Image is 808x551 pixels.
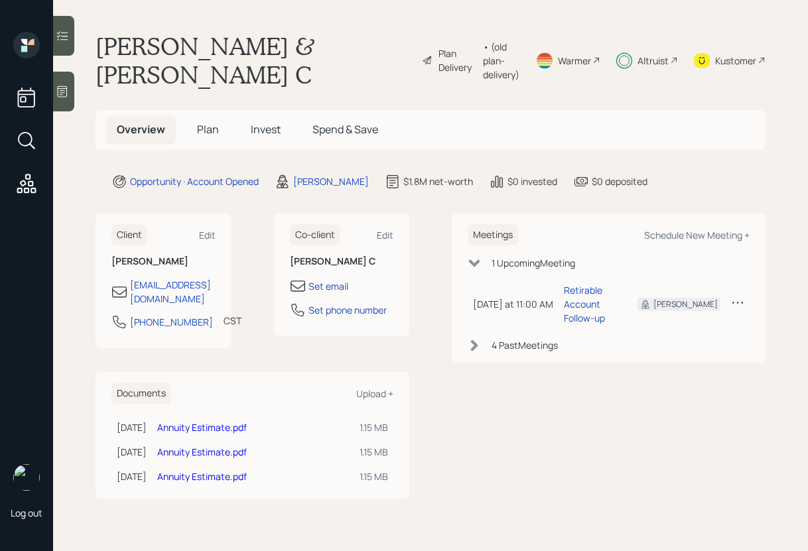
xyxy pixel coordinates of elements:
div: Upload + [356,387,393,400]
div: 1.15 MB [360,420,388,434]
div: 1 Upcoming Meeting [492,256,575,270]
div: Warmer [558,54,591,68]
div: • (old plan-delivery) [483,40,519,82]
span: Invest [251,122,281,137]
h6: Meetings [468,224,518,246]
span: Overview [117,122,165,137]
div: Kustomer [715,54,756,68]
div: Set email [308,279,348,293]
div: Set phone number [308,303,387,317]
div: [PERSON_NAME] [653,298,718,310]
div: Altruist [638,54,669,68]
h6: [PERSON_NAME] C [290,256,394,267]
div: [DATE] at 11:00 AM [473,297,553,311]
div: Edit [199,229,216,241]
div: [DATE] [117,420,147,434]
div: $1.8M net-worth [403,174,473,188]
a: Annuity Estimate.pdf [157,470,247,483]
div: Edit [377,229,393,241]
div: CST [224,314,241,328]
img: retirable_logo.png [13,464,40,491]
div: [DATE] [117,445,147,459]
h6: Client [111,224,147,246]
div: Plan Delivery [438,46,476,74]
div: 1.15 MB [360,445,388,459]
div: [DATE] [117,469,147,483]
div: Retirable Account Follow-up [564,283,616,325]
div: 4 Past Meeting s [492,338,558,352]
div: [EMAIL_ADDRESS][DOMAIN_NAME] [130,278,216,306]
h6: [PERSON_NAME] [111,256,216,267]
div: Opportunity · Account Opened [130,174,259,188]
div: [PERSON_NAME] [293,174,369,188]
div: Log out [11,507,42,519]
div: Schedule New Meeting + [644,229,750,241]
span: Plan [197,122,219,137]
span: Spend & Save [312,122,378,137]
a: Annuity Estimate.pdf [157,446,247,458]
h1: [PERSON_NAME] & [PERSON_NAME] C [96,32,411,89]
div: $0 invested [507,174,557,188]
h6: Co-client [290,224,340,246]
div: [PHONE_NUMBER] [130,315,213,329]
div: 1.15 MB [360,469,388,483]
div: $0 deposited [592,174,647,188]
h6: Documents [111,383,171,404]
a: Annuity Estimate.pdf [157,421,247,434]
